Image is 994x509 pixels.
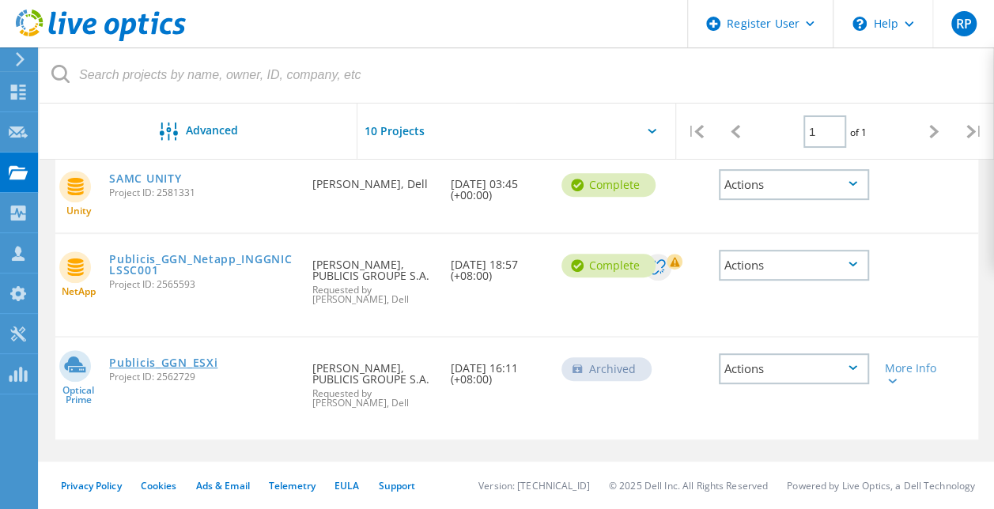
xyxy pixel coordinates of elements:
a: Telemetry [269,479,316,492]
a: Privacy Policy [61,479,122,492]
div: Actions [719,353,869,384]
li: Powered by Live Optics, a Dell Technology [787,479,975,492]
div: [PERSON_NAME], PUBLICIS GROUPE S.A. [304,337,443,424]
span: of 1 [850,126,867,139]
div: Actions [719,169,869,200]
span: Advanced [186,125,238,136]
span: Requested by [PERSON_NAME], Dell [312,285,435,304]
span: NetApp [62,287,96,296]
span: Project ID: 2565593 [109,280,297,289]
span: Unity [66,206,91,216]
a: Ads & Email [196,479,250,492]
div: | [676,104,716,160]
div: [DATE] 18:57 (+08:00) [443,234,554,297]
a: Cookies [141,479,177,492]
div: [PERSON_NAME], PUBLICIS GROUPE S.A. [304,234,443,320]
div: [PERSON_NAME], Dell [304,153,443,205]
div: [DATE] 03:45 (+00:00) [443,153,554,217]
a: Publicis_GGN_ESXi [109,357,217,368]
a: SAMC UNITY [109,173,181,184]
div: Complete [561,173,656,197]
div: Complete [561,254,656,277]
a: Support [378,479,415,492]
a: Publicis_GGN_Netapp_INGGNICLSSC001 [109,254,297,276]
li: © 2025 Dell Inc. All Rights Reserved [609,479,768,492]
div: Archived [561,357,652,381]
span: Requested by [PERSON_NAME], Dell [312,389,435,408]
div: More Info [885,363,943,385]
span: RP [955,17,971,30]
span: Optical Prime [55,386,101,405]
div: | [954,104,994,160]
a: EULA [334,479,359,492]
a: Live Optics Dashboard [16,33,186,44]
div: Actions [719,250,869,281]
div: [DATE] 16:11 (+08:00) [443,337,554,401]
svg: \n [852,17,867,31]
span: Project ID: 2581331 [109,188,297,198]
span: Project ID: 2562729 [109,372,297,382]
li: Version: [TECHNICAL_ID] [478,479,590,492]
